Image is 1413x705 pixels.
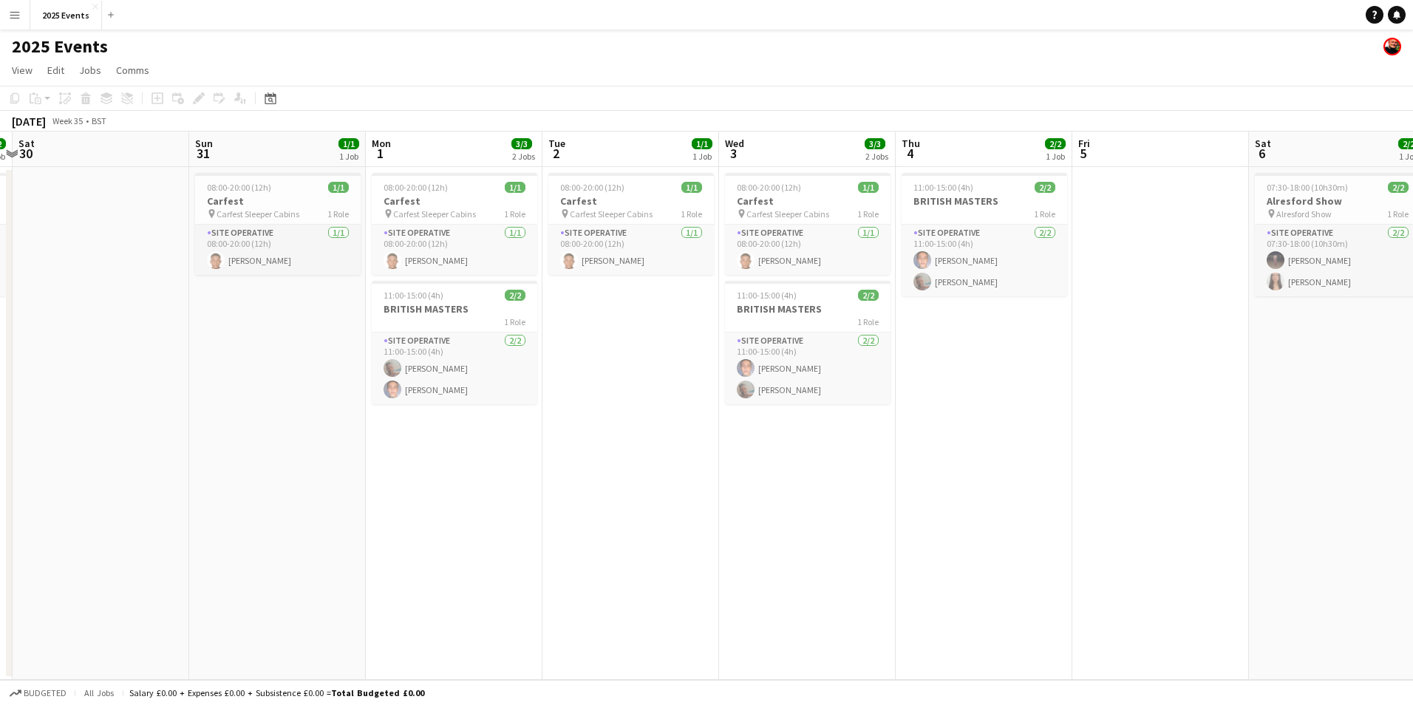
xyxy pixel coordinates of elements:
[7,685,69,701] button: Budgeted
[41,61,70,80] a: Edit
[47,64,64,77] span: Edit
[1383,38,1401,55] app-user-avatar: Josh Tutty
[116,64,149,77] span: Comms
[12,35,108,58] h1: 2025 Events
[12,114,46,129] div: [DATE]
[81,687,117,698] span: All jobs
[12,64,33,77] span: View
[129,687,424,698] div: Salary £0.00 + Expenses £0.00 + Subsistence £0.00 =
[110,61,155,80] a: Comms
[49,115,86,126] span: Week 35
[6,61,38,80] a: View
[79,64,101,77] span: Jobs
[24,688,67,698] span: Budgeted
[30,1,102,30] button: 2025 Events
[92,115,106,126] div: BST
[331,687,424,698] span: Total Budgeted £0.00
[73,61,107,80] a: Jobs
